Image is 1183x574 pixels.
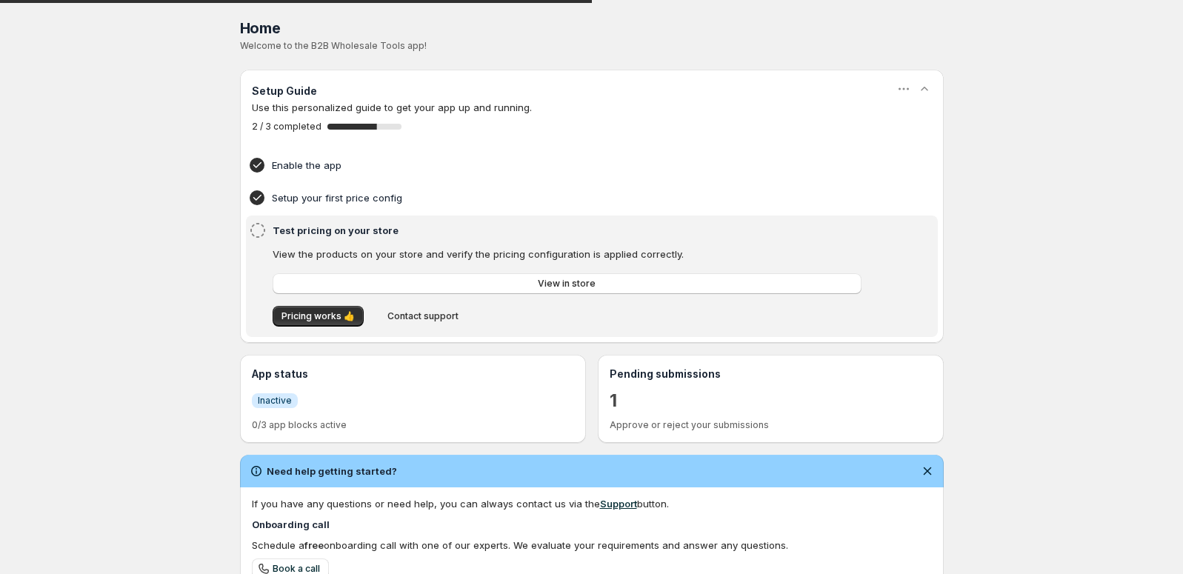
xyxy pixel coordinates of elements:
[272,158,866,173] h4: Enable the app
[252,419,574,431] p: 0/3 app blocks active
[379,306,467,327] button: Contact support
[273,306,364,327] button: Pricing works 👍
[610,419,932,431] p: Approve or reject your submissions
[281,310,355,322] span: Pricing works 👍
[252,496,932,511] div: If you have any questions or need help, you can always contact us via the button.
[610,389,617,413] a: 1
[273,273,862,294] a: View in store
[252,84,317,99] h3: Setup Guide
[273,247,862,261] p: View the products on your store and verify the pricing configuration is applied correctly.
[240,19,281,37] span: Home
[387,310,459,322] span: Contact support
[252,367,574,381] h3: App status
[252,517,932,532] h4: Onboarding call
[240,40,944,52] p: Welcome to the B2B Wholesale Tools app!
[252,538,932,553] div: Schedule a onboarding call with one of our experts. We evaluate your requirements and answer any ...
[252,121,321,133] span: 2 / 3 completed
[258,395,292,407] span: Inactive
[304,539,324,551] b: free
[610,367,932,381] h3: Pending submissions
[273,223,866,238] h4: Test pricing on your store
[267,464,397,478] h2: Need help getting started?
[252,393,298,408] a: InfoInactive
[252,100,932,115] p: Use this personalized guide to get your app up and running.
[600,498,637,510] a: Support
[917,461,938,481] button: Dismiss notification
[272,190,866,205] h4: Setup your first price config
[538,278,596,290] span: View in store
